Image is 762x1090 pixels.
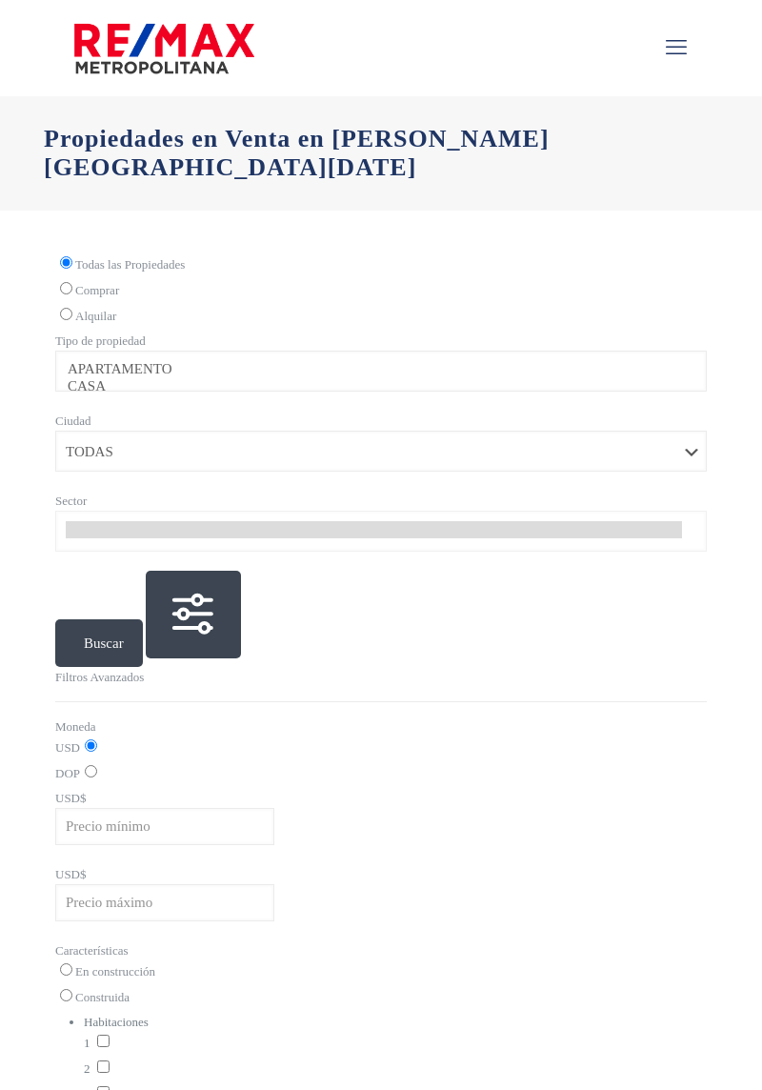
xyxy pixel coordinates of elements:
[97,1035,110,1047] input: 1
[97,1060,110,1073] input: 2
[55,667,707,687] p: Filtros Avanzados
[44,125,718,182] h1: Propiedades en Venta en [PERSON_NAME][GEOGRAPHIC_DATA][DATE]
[55,253,707,274] label: Todas las Propiedades
[55,719,96,734] span: Moneda
[55,943,129,958] span: Características
[55,414,91,428] span: Ciudad
[60,308,72,320] input: Alquilar
[55,279,707,300] label: Comprar
[66,378,682,395] option: CASA
[55,619,143,667] button: Buscar
[660,31,692,64] a: mobile menu
[55,494,87,508] span: Sector
[74,20,254,77] img: remax-metropolitana-logo
[60,282,72,294] input: Comprar
[60,256,72,269] input: Todas las Propiedades
[84,1015,149,1029] span: Habitaciones
[55,808,274,845] input: Precio mínimo
[55,305,707,326] label: Alquilar
[55,960,707,981] label: En construcción
[84,1036,90,1050] span: 1
[66,361,682,378] option: APARTAMENTO
[55,864,707,921] div: $
[84,1061,90,1076] span: 2
[55,986,707,1007] label: Construida
[85,739,97,752] input: USD
[55,884,274,921] input: Precio máximo
[55,737,707,757] label: USD
[55,333,146,348] span: Tipo de propiedad
[55,867,80,881] span: USD
[60,989,72,1001] input: Construida
[55,762,707,783] label: DOP
[55,791,80,805] span: USD
[60,963,72,976] input: En construcción
[85,765,97,777] input: DOP
[55,788,707,845] div: $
